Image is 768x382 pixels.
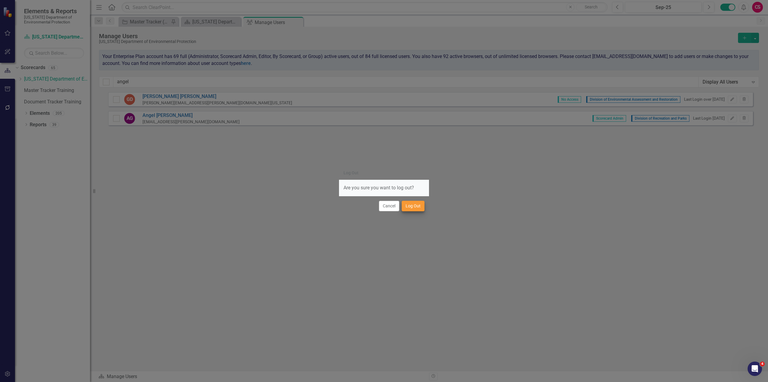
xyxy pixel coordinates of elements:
button: Cancel [379,201,399,211]
iframe: Intercom live chat [748,362,762,376]
div: Log Out [343,171,358,175]
span: 4 [760,362,765,366]
button: Log Out [402,201,424,211]
span: Are you sure you want to log out? [343,185,414,191]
